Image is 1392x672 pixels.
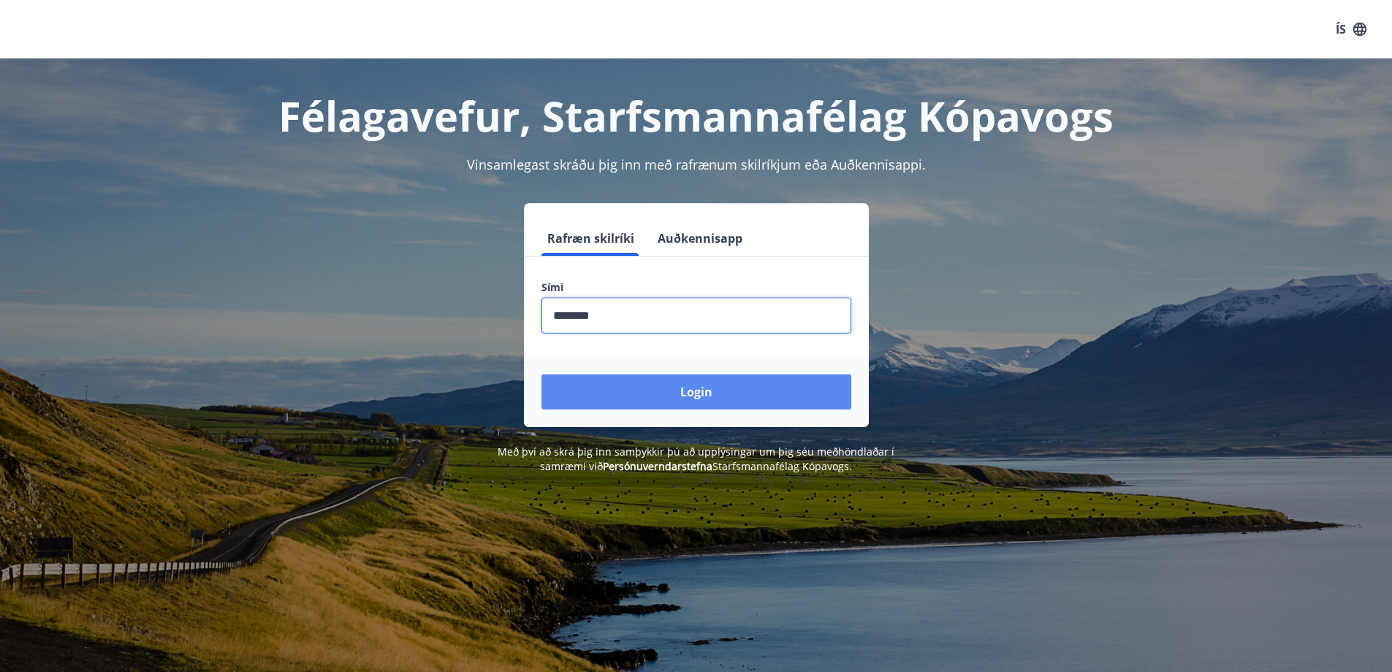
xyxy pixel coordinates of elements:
[541,280,851,295] label: Sími
[652,221,748,256] button: Auðkennisapp
[541,221,640,256] button: Rafræn skilríki
[188,88,1205,143] h1: Félagavefur, Starfsmannafélag Kópavogs
[498,445,894,473] span: Með því að skrá þig inn samþykkir þú að upplýsingar um þig séu meðhöndlaðar í samræmi við Starfsm...
[467,156,926,173] span: Vinsamlegast skráðu þig inn með rafrænum skilríkjum eða Auðkennisappi.
[603,459,712,473] a: Persónuverndarstefna
[541,374,851,409] button: Login
[1328,16,1374,42] button: ÍS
